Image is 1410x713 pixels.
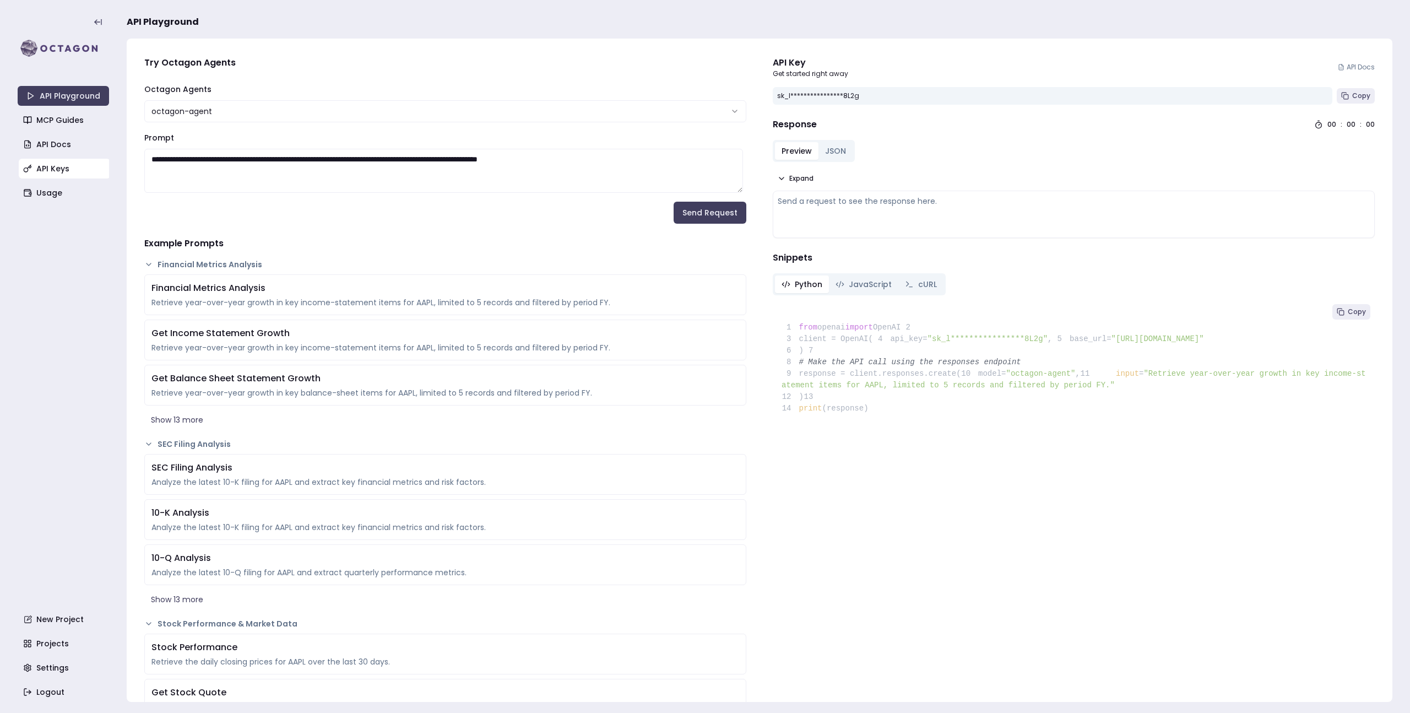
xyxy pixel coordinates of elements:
[144,237,746,250] h4: Example Prompts
[144,618,746,629] button: Stock Performance & Market Data
[773,56,848,69] div: API Key
[1338,63,1375,72] a: API Docs
[818,142,853,160] button: JSON
[674,202,746,224] button: Send Request
[1048,334,1052,343] span: ,
[127,15,199,29] span: API Playground
[789,174,814,183] span: Expand
[799,404,822,413] span: print
[19,110,110,130] a: MCP Guides
[817,323,845,332] span: openai
[1327,120,1336,129] div: 00
[773,69,848,78] p: Get started right away
[144,259,746,270] button: Financial Metrics Analysis
[1347,120,1355,129] div: 00
[151,297,739,308] div: Retrieve year-over-year growth in key income-statement items for AAPL, limited to 5 records and f...
[151,641,739,654] div: Stock Performance
[782,368,799,380] span: 9
[1116,369,1139,378] span: input
[144,56,746,69] h4: Try Octagon Agents
[775,142,818,160] button: Preview
[782,391,799,403] span: 12
[1348,307,1366,316] span: Copy
[19,609,110,629] a: New Project
[1332,304,1370,320] button: Copy
[151,506,739,520] div: 10-K Analysis
[890,334,927,343] span: api_key=
[1052,333,1070,345] span: 5
[782,333,799,345] span: 3
[18,86,109,106] a: API Playground
[849,279,892,290] span: JavaScript
[773,251,1375,264] h4: Snippets
[804,391,821,403] span: 13
[782,369,961,378] span: response = client.responses.create(
[151,461,739,474] div: SEC Filing Analysis
[151,477,739,488] div: Analyze the latest 10-K filing for AAPL and extract key financial metrics and risk factors.
[151,372,739,385] div: Get Balance Sheet Statement Growth
[144,132,174,143] label: Prompt
[799,323,818,332] span: from
[822,404,869,413] span: (response)
[782,403,799,414] span: 14
[782,334,873,343] span: client = OpenAI(
[151,282,739,295] div: Financial Metrics Analysis
[1139,369,1143,378] span: =
[978,369,1006,378] span: model=
[873,333,891,345] span: 4
[782,392,804,401] span: )
[1352,91,1370,100] span: Copy
[19,183,110,203] a: Usage
[901,322,918,333] span: 2
[773,171,818,186] button: Expand
[151,522,739,533] div: Analyze the latest 10-K filing for AAPL and extract key financial metrics and risk factors.
[144,439,746,450] button: SEC Filing Analysis
[19,134,110,154] a: API Docs
[1337,88,1375,104] button: Copy
[19,634,110,653] a: Projects
[782,322,799,333] span: 1
[151,686,739,699] div: Get Stock Quote
[151,701,739,712] div: Get real-time stock quote for the symbol AAPL.
[782,345,799,356] span: 6
[778,196,1370,207] div: Send a request to see the response here.
[19,159,110,179] a: API Keys
[1070,334,1111,343] span: base_url=
[1366,120,1375,129] div: 00
[1076,369,1080,378] span: ,
[918,279,937,290] span: cURL
[1341,120,1342,129] div: :
[799,358,1021,366] span: # Make the API call using the responses endpoint
[961,368,979,380] span: 10
[19,682,110,702] a: Logout
[782,346,804,355] span: )
[144,590,746,609] button: Show 13 more
[1080,368,1098,380] span: 11
[144,84,211,95] label: Octagon Agents
[151,327,739,340] div: Get Income Statement Growth
[1111,334,1204,343] span: "[URL][DOMAIN_NAME]"
[804,345,821,356] span: 7
[151,387,739,398] div: Retrieve year-over-year growth in key balance-sheet items for AAPL, limited to 5 records and filt...
[151,552,739,565] div: 10-Q Analysis
[773,118,817,131] h4: Response
[151,342,739,353] div: Retrieve year-over-year growth in key income-statement items for AAPL, limited to 5 records and f...
[873,323,901,332] span: OpenAI
[18,37,109,60] img: logo-rect-yK7x_WSZ.svg
[782,356,799,368] span: 8
[144,410,746,430] button: Show 13 more
[19,658,110,678] a: Settings
[1006,369,1075,378] span: "octagon-agent"
[795,279,822,290] span: Python
[151,567,739,578] div: Analyze the latest 10-Q filing for AAPL and extract quarterly performance metrics.
[845,323,873,332] span: import
[151,656,739,667] div: Retrieve the daily closing prices for AAPL over the last 30 days.
[1360,120,1362,129] div: :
